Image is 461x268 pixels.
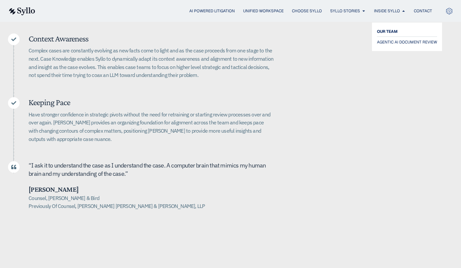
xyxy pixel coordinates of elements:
[374,8,400,14] a: Inside Syllo
[29,185,274,194] h5: [PERSON_NAME]
[48,8,432,14] div: Menu Toggle
[377,38,437,46] a: AGENTIC AI DOCUMENT REVIEW
[48,8,432,14] nav: Menu
[29,46,274,79] p: Complex cases are constantly evolving as new facts come to light and as the case proceeds from on...
[29,194,274,210] h5: Counsel, [PERSON_NAME] & Bird Previously Of Counsel, [PERSON_NAME] [PERSON_NAME] & [PERSON_NAME],...
[292,8,322,14] a: Choose Syllo
[29,97,274,107] h5: Keeping Pace
[189,8,235,14] a: AI Powered Litigation
[414,8,432,14] a: Contact
[29,110,274,143] p: Have stronger confidence in strategic pivots without the need for retraining or starting review p...
[29,162,31,169] span: “
[377,28,437,35] a: OUR TEAM
[124,170,128,177] span: .”
[8,7,35,15] img: syllo
[31,162,57,169] span: I ask it to u
[29,162,266,177] span: nderstand the case as I understand the case. A computer brain that mimics my human brain and my u...
[243,8,284,14] a: Unified Workspace
[377,28,398,35] span: OUR TEAM
[330,8,360,14] a: Syllo Stories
